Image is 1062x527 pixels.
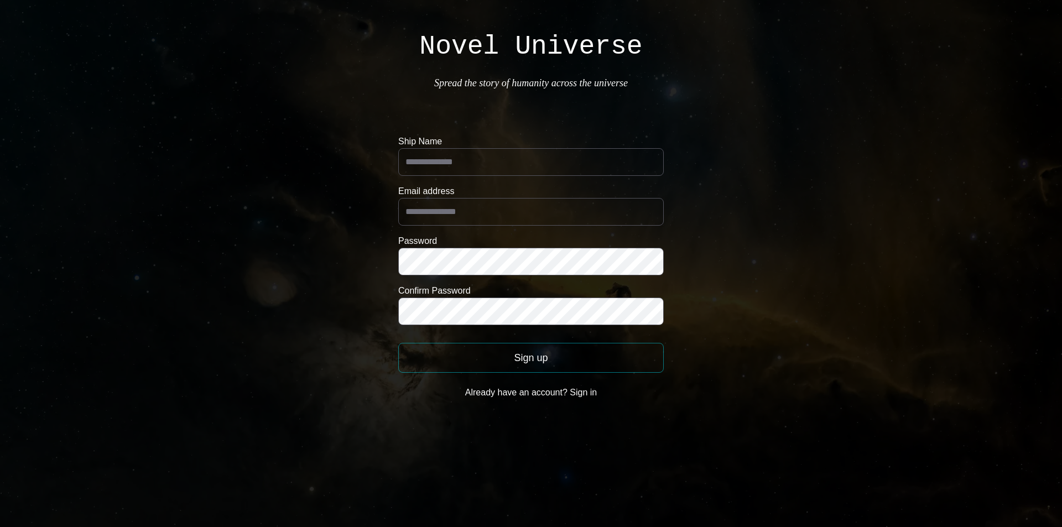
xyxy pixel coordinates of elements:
[419,33,642,60] h1: Novel Universe
[398,382,664,404] button: Already have an account? Sign in
[434,75,628,91] p: Spread the story of humanity across the universe
[398,284,664,298] label: Confirm Password
[398,343,664,373] button: Sign up
[398,185,664,198] label: Email address
[398,234,664,248] label: Password
[398,135,664,148] label: Ship Name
